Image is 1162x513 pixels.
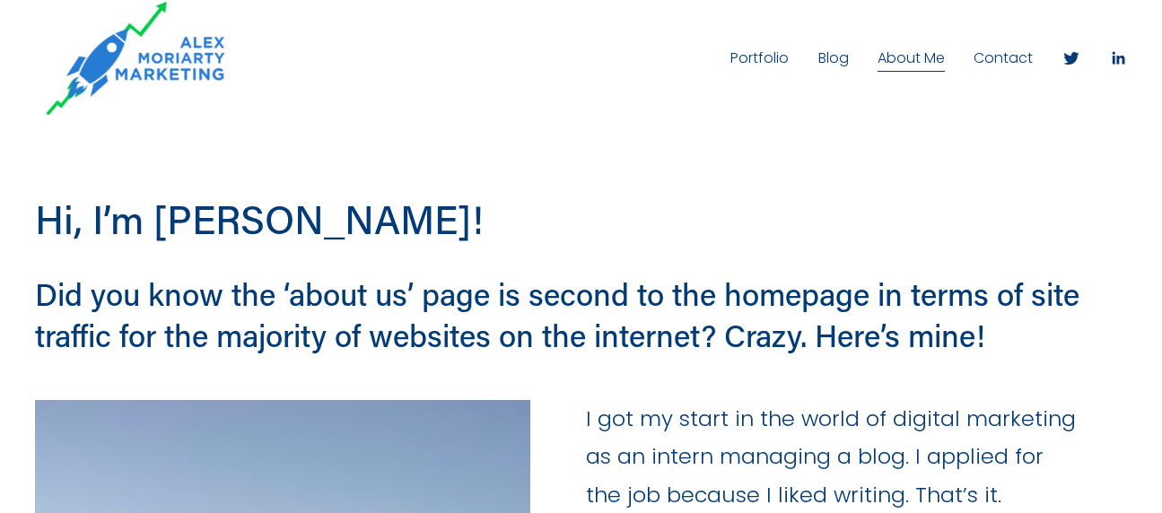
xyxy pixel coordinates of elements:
[35,193,483,245] span: Hi, I’m [PERSON_NAME]!
[35,274,1088,355] span: Did you know the ‘about us’ page is second to the homepage in terms of site traffic for the major...
[730,44,789,73] a: Portfolio
[1062,49,1080,67] a: Twitter
[1109,49,1127,67] a: LinkedIn
[35,1,265,116] img: AlexMoriarty
[878,44,945,73] a: About Me
[818,44,849,73] a: Blog
[974,44,1033,73] a: Contact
